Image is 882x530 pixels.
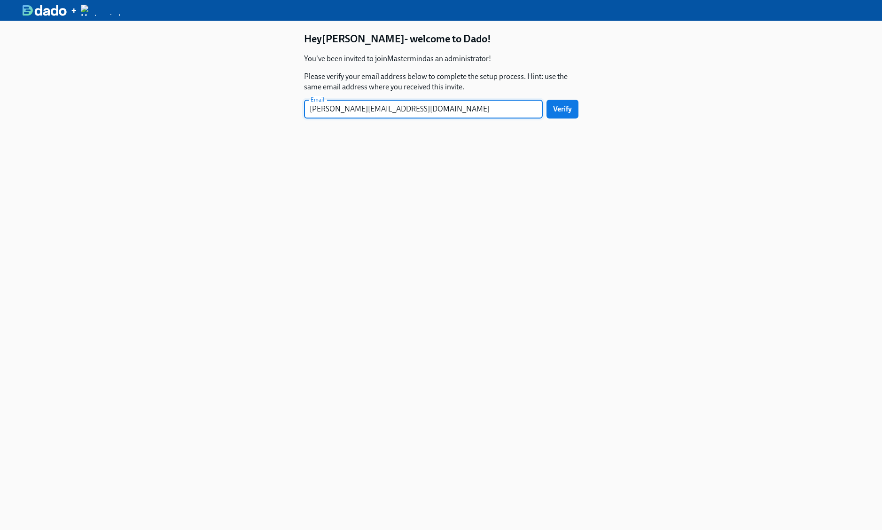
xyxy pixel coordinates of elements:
button: Verify [546,100,578,119]
span: Verify [553,104,572,114]
h4: Hey [PERSON_NAME] - welcome to Dado! [304,32,578,46]
div: + [70,5,77,16]
img: Mastermind [81,5,120,16]
img: dado [23,5,67,16]
p: You've been invited to join Mastermind as an administrator! [304,54,578,64]
p: Please verify your email address below to complete the setup process. Hint: use the same email ad... [304,71,578,92]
